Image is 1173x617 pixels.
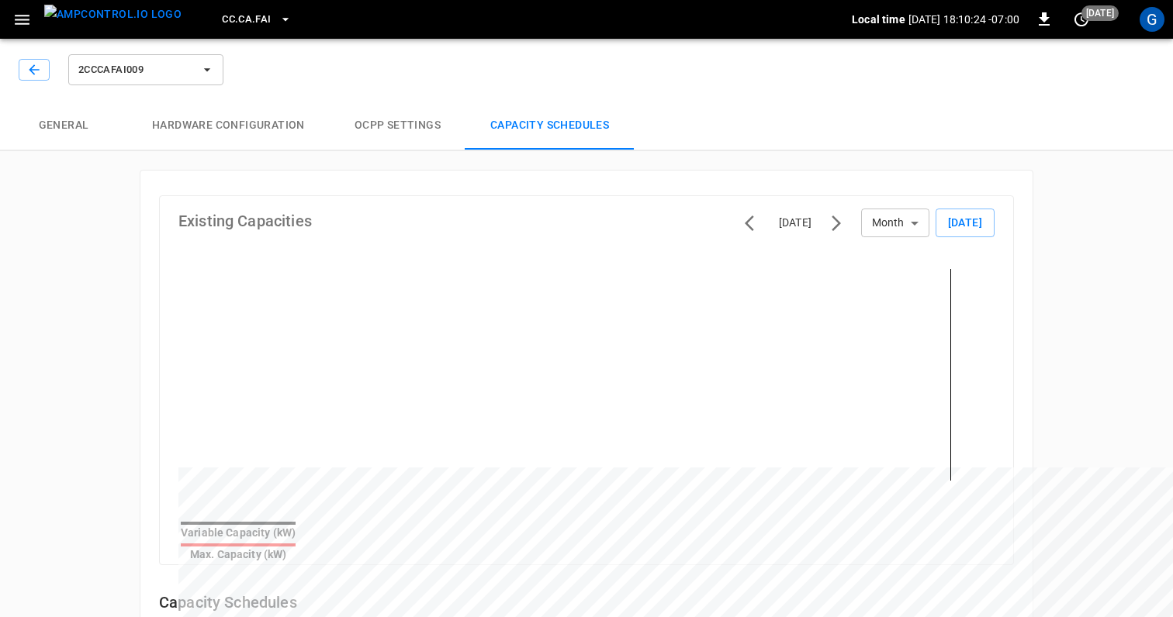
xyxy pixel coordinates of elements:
[216,5,297,35] button: CC.CA.FAI
[1081,5,1119,21] span: [DATE]
[127,101,330,150] button: Hardware configuration
[78,61,193,79] span: 2CCCAFAI009
[178,209,312,233] h6: Existing Capacities
[908,12,1019,27] p: [DATE] 18:10:24 -07:00
[68,54,223,85] button: 2CCCAFAI009
[330,101,465,150] button: OCPP settings
[779,215,811,230] div: [DATE]
[159,590,1014,615] h6: Capacity Schedules
[44,5,182,24] img: ampcontrol.io logo
[465,101,634,150] button: Capacity Schedules
[852,12,905,27] p: Local time
[1140,7,1164,32] div: profile-icon
[861,209,929,237] div: Month
[222,11,271,29] span: CC.CA.FAI
[1069,7,1094,32] button: set refresh interval
[936,209,995,237] button: [DATE]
